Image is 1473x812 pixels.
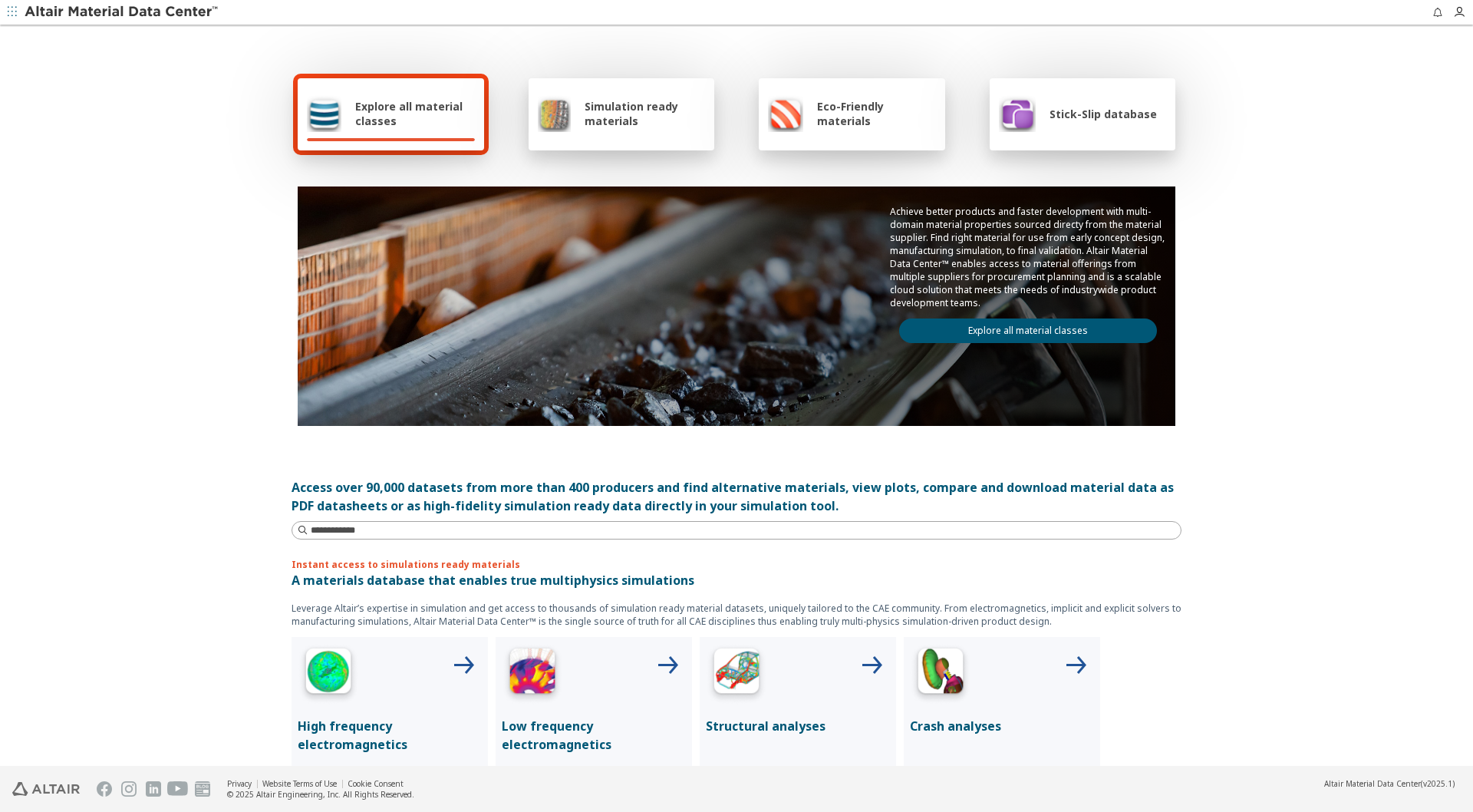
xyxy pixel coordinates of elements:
img: Explore all material classes [307,95,341,132]
p: Leverage Altair’s expertise in simulation and get access to thousands of simulation ready materia... [292,602,1181,628]
div: © 2025 Altair Engineering, Inc. All Rights Reserved. [227,789,414,800]
a: Cookie Consent [348,778,404,789]
span: Explore all material classes [355,99,475,128]
p: Instant access to simulations ready materials [292,558,1181,571]
p: Crash analyses [910,717,1094,735]
img: High Frequency Icon [298,643,359,705]
p: A materials database that enables true multiphysics simulations [292,571,1181,589]
p: High frequency electromagnetics [298,717,482,754]
img: Simulation ready materials [538,95,571,132]
span: Altair Material Data Center [1324,778,1421,789]
a: Privacy [227,778,252,789]
img: Altair Engineering [12,782,80,796]
p: Structural analyses [706,717,890,735]
span: Eco-Friendly materials [817,99,935,128]
p: Achieve better products and faster development with multi-domain material properties sourced dire... [890,205,1166,309]
img: Altair Material Data Center [25,5,220,20]
img: Structural Analyses Icon [706,643,767,705]
div: Access over 90,000 datasets from more than 400 producers and find alternative materials, view plo... [292,478,1181,515]
p: Low frequency electromagnetics [502,717,686,754]
a: Website Terms of Use [262,778,337,789]
img: Low Frequency Icon [502,643,563,705]
span: Simulation ready materials [585,99,705,128]
img: Stick-Slip database [999,95,1036,132]
img: Eco-Friendly materials [768,95,803,132]
img: Crash Analyses Icon [910,643,971,705]
div: (v2025.1) [1324,778,1455,789]
a: Explore all material classes [899,319,1157,343]
span: Stick-Slip database [1050,107,1157,121]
